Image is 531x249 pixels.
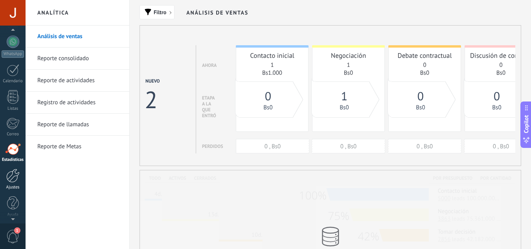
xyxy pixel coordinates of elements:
div: 0 , Bs0 [312,143,385,150]
span: Filtro [154,9,166,15]
a: Reporte consolidado [37,48,121,70]
div: 2 [145,84,156,115]
li: Análisis de ventas [26,26,129,48]
span: 0 [265,89,271,104]
div: Contacto inicial [240,51,304,60]
a: Bs0 [496,69,505,77]
a: 1 [270,61,274,69]
a: Bs0 [263,104,272,111]
div: Etapa a la que entró [202,95,216,119]
div: Correo [2,132,24,137]
a: Análisis de ventas [37,26,121,48]
div: Listas [2,106,24,111]
a: Bs0 [344,69,353,77]
a: 0 [417,94,424,102]
a: Bs1.000 [262,69,282,77]
div: 0 , Bs0 [388,143,461,150]
span: Copilot [522,115,530,133]
a: 0 [494,94,500,102]
a: Reporte de actividades [37,70,121,92]
div: Ajustes [2,185,24,190]
a: Bs0 [420,69,429,77]
span: 1 [14,227,20,234]
span: 1 [341,89,347,104]
li: Reporte de llamadas [26,114,129,136]
a: Bs0 [416,104,425,111]
a: Registro de actividades [37,92,121,114]
span: 0 [494,89,500,104]
a: Reporte de Metas [37,136,121,158]
div: 0 , Bs0 [236,143,309,150]
li: Reporte de Metas [26,136,129,157]
a: Bs0 [492,104,501,111]
span: 0 [417,89,424,104]
div: WhatsApp [2,50,24,58]
li: Reporte de actividades [26,70,129,92]
a: Reporte de llamadas [37,114,121,136]
button: Filtro [140,5,175,19]
a: 1 [347,61,350,69]
a: 0 [265,94,271,102]
div: Estadísticas [2,157,24,162]
div: Negociación [316,51,380,60]
div: Debate contractual [393,51,457,60]
a: Bs0 [340,104,349,111]
a: 0 [423,61,426,69]
a: 0 [499,61,502,69]
div: Nuevo [145,78,160,84]
a: 1 [341,94,347,102]
div: Ahora [202,63,217,68]
div: Calendario [2,79,24,84]
li: Registro de actividades [26,92,129,114]
div: Perdidos [202,144,223,149]
li: Reporte consolidado [26,48,129,70]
